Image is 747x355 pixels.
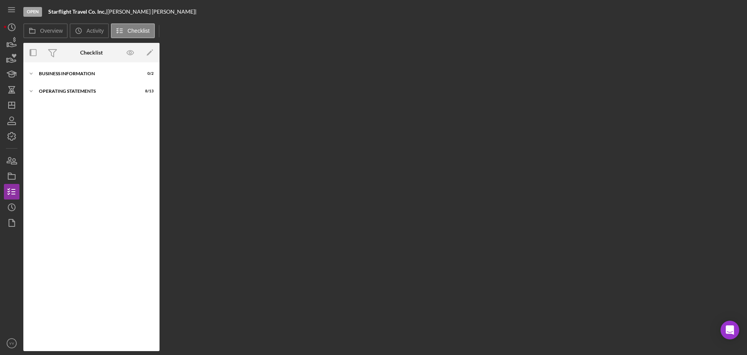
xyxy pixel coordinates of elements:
label: Checklist [128,28,150,34]
div: [PERSON_NAME] [PERSON_NAME] | [107,9,196,15]
button: Overview [23,23,68,38]
div: Operating Statements [39,89,134,94]
div: Checklist [80,49,103,56]
button: YY [4,336,19,351]
div: Open [23,7,42,17]
div: 0 / 2 [140,71,154,76]
b: Starflight Travel Co. Inc, [48,8,106,15]
label: Overview [40,28,63,34]
button: Checklist [111,23,155,38]
label: Activity [86,28,103,34]
div: BUSINESS INFORMATION [39,71,134,76]
div: Open Intercom Messenger [721,321,739,339]
button: Activity [70,23,109,38]
div: | [48,9,107,15]
div: 8 / 13 [140,89,154,94]
text: YY [9,341,14,346]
